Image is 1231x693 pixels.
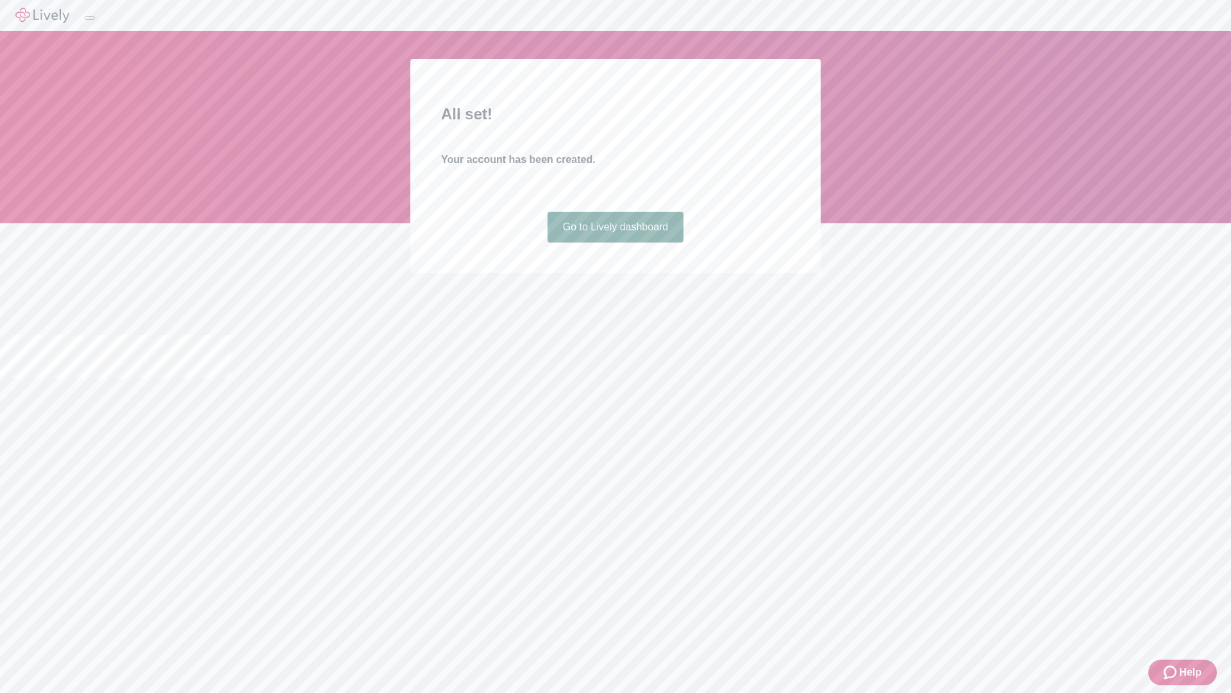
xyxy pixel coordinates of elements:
[1179,665,1202,680] span: Help
[1164,665,1179,680] svg: Zendesk support icon
[441,152,790,167] h4: Your account has been created.
[1148,660,1217,685] button: Zendesk support iconHelp
[15,8,69,23] img: Lively
[85,16,95,20] button: Log out
[548,212,684,243] a: Go to Lively dashboard
[441,103,790,126] h2: All set!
